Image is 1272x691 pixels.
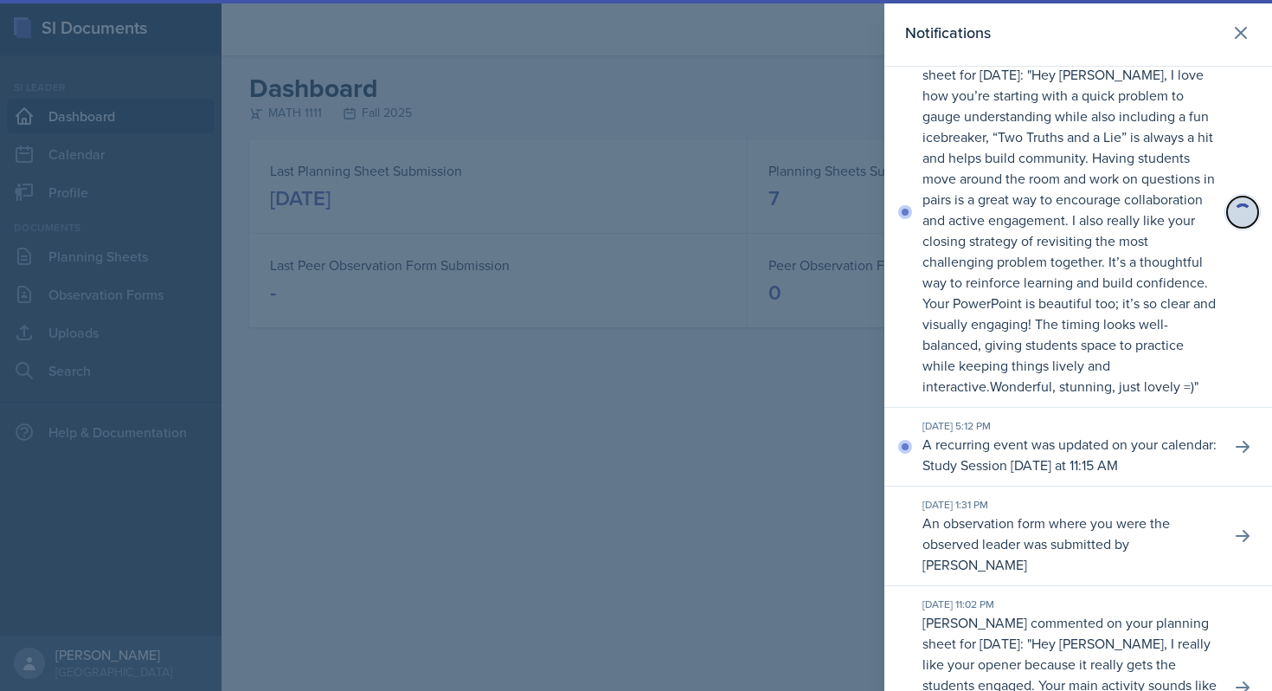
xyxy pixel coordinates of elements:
[922,497,1217,513] div: [DATE] 1:31 PM
[922,513,1217,575] p: An observation form where you were the observed leader was submitted by [PERSON_NAME]
[922,597,1217,612] div: [DATE] 11:02 PM
[922,434,1217,475] p: A recurring event was updated on your calendar: Study Session [DATE] at 11:15 AM
[922,43,1217,397] p: [PERSON_NAME] commented on your planning sheet for [DATE]: " "
[990,377,1194,396] p: Wonderful, stunning, just lovely =)
[905,21,991,45] h2: Notifications
[922,418,1217,434] div: [DATE] 5:12 PM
